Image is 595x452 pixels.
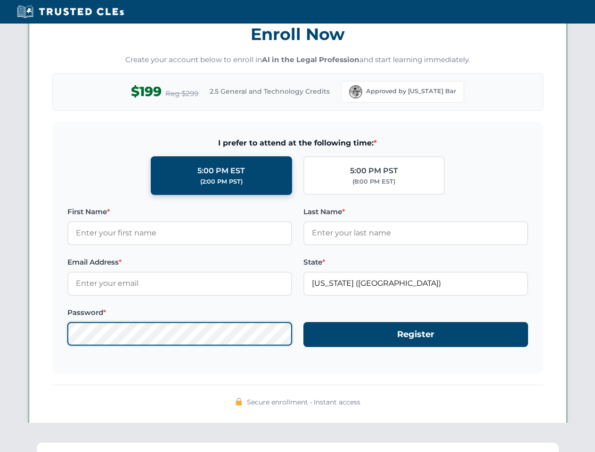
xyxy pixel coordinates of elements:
[366,87,456,96] span: Approved by [US_STATE] Bar
[303,206,528,218] label: Last Name
[67,206,292,218] label: First Name
[165,88,198,99] span: Reg $299
[67,221,292,245] input: Enter your first name
[52,19,543,49] h3: Enroll Now
[303,322,528,347] button: Register
[197,165,245,177] div: 5:00 PM EST
[262,55,359,64] strong: AI in the Legal Profession
[247,397,360,407] span: Secure enrollment • Instant access
[67,257,292,268] label: Email Address
[14,5,127,19] img: Trusted CLEs
[131,81,162,102] span: $199
[350,165,398,177] div: 5:00 PM PST
[67,137,528,149] span: I prefer to attend at the following time:
[303,272,528,295] input: Florida (FL)
[235,398,243,405] img: 🔒
[200,177,243,186] div: (2:00 PM PST)
[303,257,528,268] label: State
[67,307,292,318] label: Password
[210,86,330,97] span: 2.5 General and Technology Credits
[352,177,395,186] div: (8:00 PM EST)
[349,85,362,98] img: Florida Bar
[303,221,528,245] input: Enter your last name
[67,272,292,295] input: Enter your email
[52,55,543,65] p: Create your account below to enroll in and start learning immediately.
